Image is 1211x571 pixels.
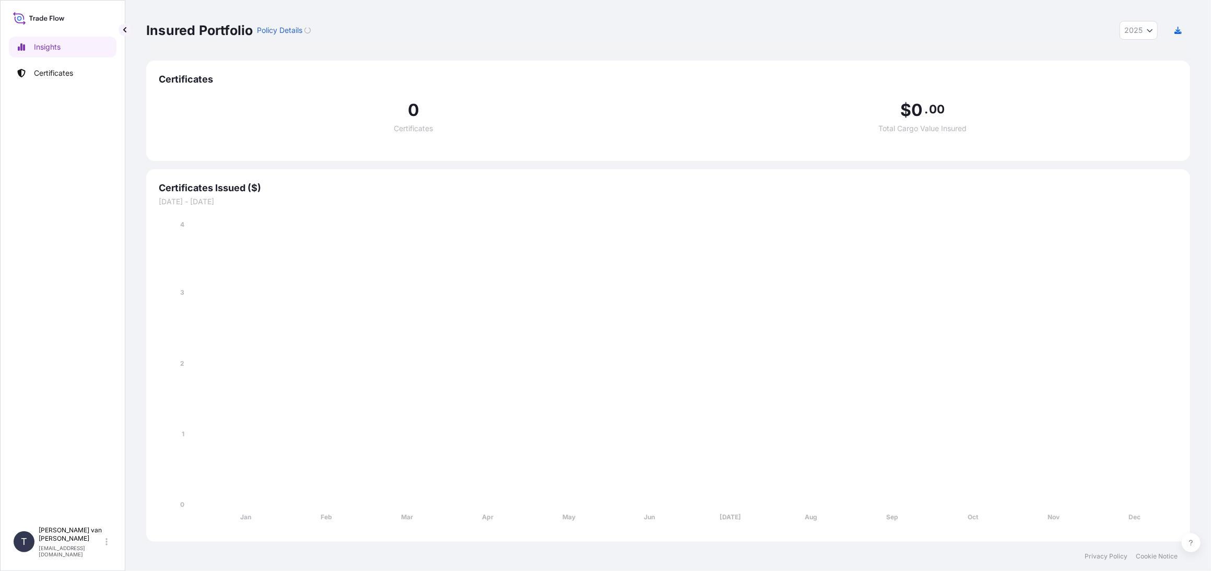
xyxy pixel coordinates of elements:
[159,182,1178,194] span: Certificates Issued ($)
[930,105,945,113] span: 00
[968,514,979,521] tspan: Oct
[159,73,1178,86] span: Certificates
[1120,21,1158,40] button: Year Selector
[321,514,332,521] tspan: Feb
[408,102,419,119] span: 0
[180,289,184,297] tspan: 3
[159,196,1178,207] span: [DATE] - [DATE]
[562,514,576,521] tspan: May
[34,42,61,52] p: Insights
[886,514,898,521] tspan: Sep
[180,220,184,228] tspan: 4
[901,102,912,119] span: $
[182,430,184,438] tspan: 1
[257,25,302,36] p: Policy Details
[720,514,741,521] tspan: [DATE]
[912,102,923,119] span: 0
[39,526,103,543] p: [PERSON_NAME] van [PERSON_NAME]
[1136,552,1178,561] a: Cookie Notice
[644,514,655,521] tspan: Jun
[240,514,251,521] tspan: Jan
[394,125,433,132] span: Certificates
[304,22,311,39] button: Loading
[483,514,494,521] tspan: Apr
[304,27,311,33] div: Loading
[1085,552,1127,561] a: Privacy Policy
[924,105,928,113] span: .
[1124,25,1143,36] span: 2025
[805,514,818,521] tspan: Aug
[879,125,967,132] span: Total Cargo Value Insured
[1128,514,1141,521] tspan: Dec
[146,22,253,39] p: Insured Portfolio
[401,514,413,521] tspan: Mar
[180,359,184,367] tspan: 2
[9,63,116,84] a: Certificates
[34,68,73,78] p: Certificates
[1048,514,1060,521] tspan: Nov
[21,537,27,547] span: T
[9,37,116,57] a: Insights
[180,500,184,508] tspan: 0
[39,545,103,557] p: [EMAIL_ADDRESS][DOMAIN_NAME]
